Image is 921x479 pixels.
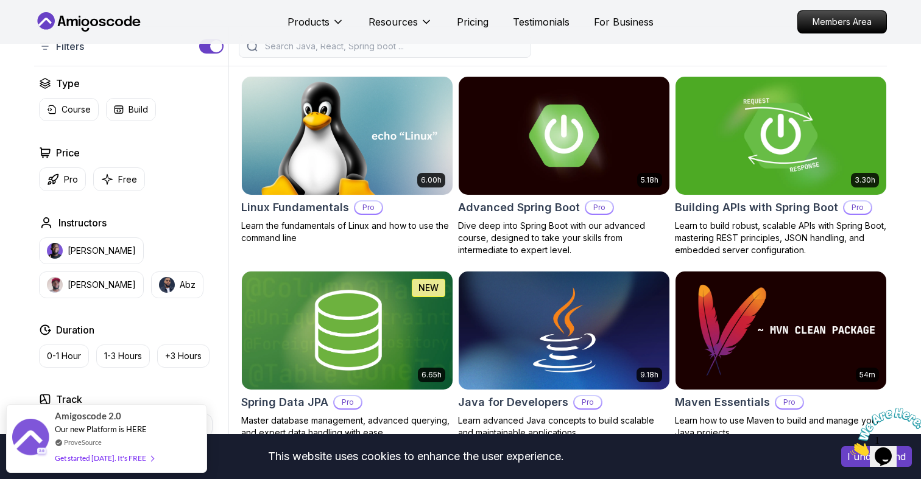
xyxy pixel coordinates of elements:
p: Products [288,15,330,29]
p: Dive deep into Spring Boot with our advanced course, designed to take your skills from intermedia... [458,220,670,256]
a: ProveSource [64,437,102,447]
a: Building APIs with Spring Boot card3.30hBuilding APIs with Spring BootProLearn to build robust, s... [675,76,887,256]
p: Free [118,173,137,186]
p: Build [129,103,148,116]
p: Pro [355,201,382,214]
p: Pro [574,396,601,408]
h2: Linux Fundamentals [241,199,349,216]
a: Spring Data JPA card6.65hNEWSpring Data JPAProMaster database management, advanced querying, and ... [241,271,453,439]
a: Testimonials [513,15,570,29]
h2: Duration [56,323,94,337]
div: This website uses cookies to enhance the user experience. [9,443,823,470]
p: [PERSON_NAME] [68,245,136,257]
p: Filters [56,39,84,54]
button: Course [39,98,99,121]
h2: Spring Data JPA [241,394,328,411]
p: 9.18h [640,370,658,380]
button: instructor img[PERSON_NAME] [39,237,144,264]
span: Amigoscode 2.0 [55,409,121,423]
button: instructor img[PERSON_NAME] [39,271,144,298]
img: Chat attention grabber [5,5,80,53]
a: Maven Essentials card54mMaven EssentialsProLearn how to use Maven to build and manage your Java p... [675,271,887,439]
p: 1-3 Hours [104,350,142,362]
span: Our new Platform is HERE [55,424,147,434]
img: Building APIs with Spring Boot card [670,74,891,197]
p: Pro [844,201,871,214]
a: Linux Fundamentals card6.00hLinux FundamentalsProLearn the fundamentals of Linux and how to use t... [241,76,453,244]
h2: Advanced Spring Boot [458,199,580,216]
button: Accept cookies [841,446,912,467]
button: 0-1 Hour [39,344,89,368]
p: 0-1 Hour [47,350,81,362]
h2: Building APIs with Spring Boot [675,199,838,216]
iframe: chat widget [845,403,921,461]
p: Pro [64,173,78,186]
span: 1 [5,5,10,15]
button: Pro [39,167,86,191]
button: Products [288,15,344,39]
p: Master database management, advanced querying, and expert data handling with ease [241,414,453,439]
h2: Java for Developers [458,394,568,411]
p: Course [62,103,91,116]
img: Linux Fundamentals card [242,77,453,195]
button: Resources [369,15,432,39]
p: Pro [334,396,361,408]
input: Search Java, React, Spring boot ... [263,40,523,52]
p: Pro [586,201,613,214]
a: Pricing [457,15,489,29]
p: NEW [418,282,439,294]
p: +3 Hours [165,350,202,362]
p: Learn the fundamentals of Linux and how to use the command line [241,220,453,244]
img: Java for Developers card [459,271,669,390]
img: instructor img [47,277,63,293]
a: Java for Developers card9.18hJava for DevelopersProLearn advanced Java concepts to build scalable... [458,271,670,439]
a: Advanced Spring Boot card5.18hAdvanced Spring BootProDive deep into Spring Boot with our advanced... [458,76,670,256]
h2: Track [56,392,82,407]
img: Spring Data JPA card [242,271,453,390]
p: 5.18h [641,175,658,185]
p: Learn to build robust, scalable APIs with Spring Boot, mastering REST principles, JSON handling, ... [675,220,887,256]
p: Abz [180,279,196,291]
p: 54m [859,370,875,380]
p: [PERSON_NAME] [68,279,136,291]
img: provesource social proof notification image [12,419,49,458]
img: instructor img [47,243,63,259]
a: Members Area [797,10,887,33]
button: +3 Hours [157,344,210,368]
p: Resources [369,15,418,29]
p: Pro [776,396,803,408]
a: For Business [594,15,654,29]
button: Free [93,167,145,191]
p: Learn how to use Maven to build and manage your Java projects [675,414,887,439]
img: instructor img [159,277,175,293]
h2: Type [56,76,80,91]
img: Maven Essentials card [676,271,886,390]
button: instructor imgAbz [151,271,203,298]
button: Build [106,98,156,121]
p: 3.30h [855,175,875,185]
div: Get started [DATE]. It's FREE [55,451,153,465]
p: 6.00h [421,175,442,185]
p: 6.65h [422,370,442,380]
h2: Maven Essentials [675,394,770,411]
p: Learn advanced Java concepts to build scalable and maintainable applications. [458,414,670,439]
img: Advanced Spring Boot card [459,77,669,195]
h2: Price [56,145,80,160]
p: Members Area [798,11,886,33]
button: 1-3 Hours [96,344,150,368]
h2: Instructors [58,215,107,230]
